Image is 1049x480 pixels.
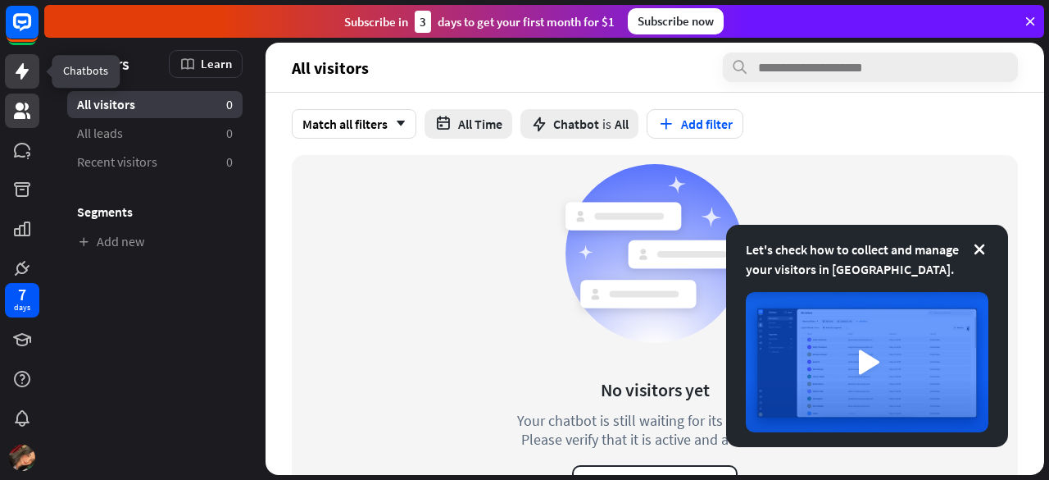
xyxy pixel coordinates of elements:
[425,109,512,139] button: All Time
[415,11,431,33] div: 3
[292,109,416,139] div: Match all filters
[18,287,26,302] div: 7
[67,149,243,176] a: Recent visitors 0
[77,96,135,113] span: All visitors
[746,292,988,432] img: image
[628,8,724,34] div: Subscribe now
[201,56,232,71] span: Learn
[487,411,823,449] div: Your chatbot is still waiting for its first visitor. Please verify that it is active and accessible.
[77,54,129,73] span: Visitors
[746,240,988,279] div: Let's check how to collect and manage your visitors in [GEOGRAPHIC_DATA].
[67,203,243,220] h3: Segments
[77,125,123,142] span: All leads
[292,58,369,77] span: All visitors
[647,109,743,139] button: Add filter
[602,116,611,132] span: is
[13,7,62,56] button: Open LiveChat chat widget
[67,120,243,147] a: All leads 0
[553,116,599,132] span: Chatbot
[226,96,233,113] aside: 0
[615,116,629,132] span: All
[226,153,233,171] aside: 0
[77,153,157,171] span: Recent visitors
[226,125,233,142] aside: 0
[344,11,615,33] div: Subscribe in days to get your first month for $1
[14,302,30,313] div: days
[601,378,710,401] div: No visitors yet
[388,119,406,129] i: arrow_down
[67,228,243,255] a: Add new
[5,283,39,318] a: 7 days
